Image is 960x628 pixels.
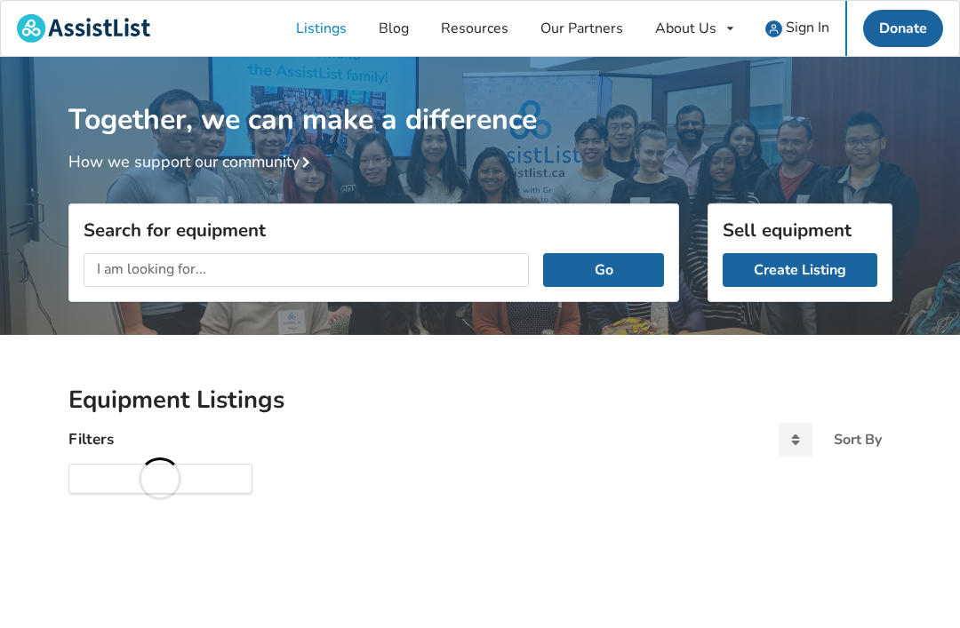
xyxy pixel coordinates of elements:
[524,1,639,56] a: Our Partners
[425,1,524,56] a: Resources
[84,253,530,287] input: I am looking for...
[280,1,363,56] a: Listings
[765,20,782,37] img: user icon
[84,219,664,242] h3: Search for equipment
[655,21,716,36] div: About Us
[749,1,845,56] a: user icon Sign In
[68,385,892,416] h2: Equipment Listings
[723,219,877,242] h3: Sell equipment
[17,14,150,43] img: assistlist-logo
[723,253,877,287] a: Create Listing
[68,151,317,172] a: How we support our community
[363,1,425,56] a: Blog
[68,57,892,138] h1: Together, we can make a difference
[68,429,114,449] h4: Filters
[834,433,882,447] div: Sort By
[863,10,943,47] a: Donate
[543,253,663,287] button: Go
[786,18,829,37] span: Sign In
